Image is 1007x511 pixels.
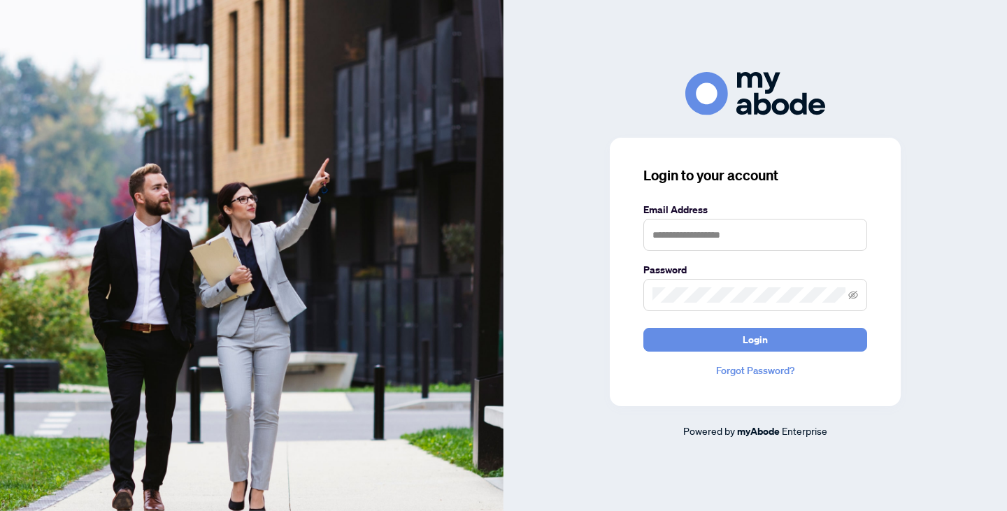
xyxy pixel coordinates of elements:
span: Enterprise [782,424,827,437]
span: eye-invisible [848,290,858,300]
img: ma-logo [685,72,825,115]
a: Forgot Password? [643,363,867,378]
span: Powered by [683,424,735,437]
a: myAbode [737,424,780,439]
span: Login [743,329,768,351]
button: Login [643,328,867,352]
label: Email Address [643,202,867,217]
h3: Login to your account [643,166,867,185]
label: Password [643,262,867,278]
